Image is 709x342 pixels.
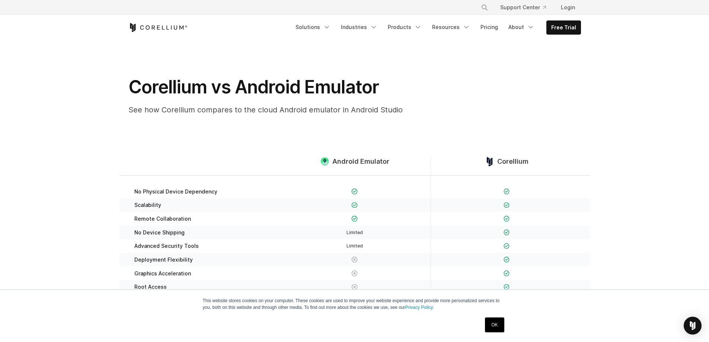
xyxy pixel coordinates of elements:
[555,1,581,14] a: Login
[504,229,510,236] img: Checkmark
[320,157,329,166] img: compare_android--large
[134,243,199,249] span: Advanced Security Tools
[494,1,552,14] a: Support Center
[504,284,510,290] img: Checkmark
[472,1,581,14] div: Navigation Menu
[134,256,193,263] span: Deployment Flexibility
[547,21,581,34] a: Free Trial
[134,188,217,195] span: No Physical Device Dependency
[346,230,363,235] span: Limited
[351,270,358,277] img: X
[351,202,358,208] img: Checkmark
[485,317,504,332] a: OK
[351,284,358,290] img: X
[504,270,510,277] img: Checkmark
[478,1,491,14] button: Search
[128,76,426,98] h1: Corellium vs Android Emulator
[497,157,528,166] span: Corellium
[134,202,161,208] span: Scalability
[291,20,581,35] div: Navigation Menu
[504,188,510,195] img: Checkmark
[504,256,510,263] img: Checkmark
[504,20,539,34] a: About
[428,20,475,34] a: Resources
[134,284,167,290] span: Root Access
[346,243,363,249] span: Limited
[134,270,191,277] span: Graphics Acceleration
[336,20,382,34] a: Industries
[504,243,510,249] img: Checkmark
[128,104,426,115] p: See how Corellium compares to the cloud Android emulator in Android Studio
[405,305,434,310] a: Privacy Policy.
[332,157,389,166] span: Android Emulator
[504,202,510,208] img: Checkmark
[291,20,335,34] a: Solutions
[203,297,507,311] p: This website stores cookies on your computer. These cookies are used to improve your website expe...
[476,20,502,34] a: Pricing
[351,256,358,263] img: X
[134,229,185,236] span: No Device Shipping
[383,20,426,34] a: Products
[134,215,191,222] span: Remote Collaboration
[504,215,510,222] img: Checkmark
[128,23,188,32] a: Corellium Home
[351,188,358,195] img: Checkmark
[684,317,702,335] div: Open Intercom Messenger
[351,215,358,222] img: Checkmark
